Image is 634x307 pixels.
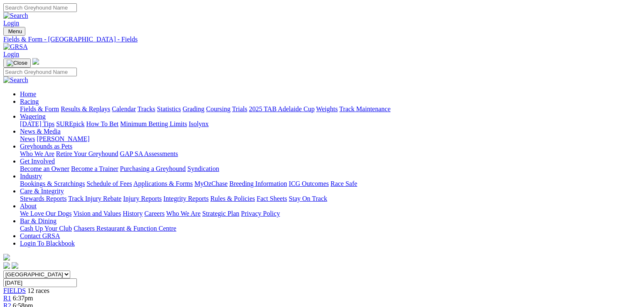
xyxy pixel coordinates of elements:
[257,195,287,202] a: Fact Sheets
[189,120,209,127] a: Isolynx
[3,287,26,294] a: FIELDS
[20,202,37,210] a: About
[20,143,72,150] a: Greyhounds as Pets
[13,295,33,302] span: 6:37pm
[20,90,36,97] a: Home
[86,180,132,187] a: Schedule of Fees
[3,262,10,269] img: facebook.svg
[249,105,315,112] a: 2025 TAB Adelaide Cup
[27,287,49,294] span: 12 races
[20,173,42,180] a: Industry
[3,254,10,261] img: logo-grsa-white.png
[3,27,25,36] button: Toggle navigation
[289,195,327,202] a: Stay On Track
[3,3,77,12] input: Search
[20,98,39,105] a: Racing
[316,105,338,112] a: Weights
[3,19,19,27] a: Login
[157,105,181,112] a: Statistics
[3,43,28,51] img: GRSA
[56,150,118,157] a: Retire Your Greyhound
[20,165,69,172] a: Become an Owner
[163,195,209,202] a: Integrity Reports
[74,225,176,232] a: Chasers Restaurant & Function Centre
[32,58,39,65] img: logo-grsa-white.png
[20,113,46,120] a: Wagering
[56,120,84,127] a: SUREpick
[112,105,136,112] a: Calendar
[20,180,631,188] div: Industry
[133,180,193,187] a: Applications & Forms
[86,120,119,127] a: How To Bet
[20,195,631,202] div: Care & Integrity
[20,210,71,217] a: We Love Our Dogs
[20,105,59,112] a: Fields & Form
[3,58,31,68] button: Toggle navigation
[20,225,72,232] a: Cash Up Your Club
[3,278,77,287] input: Select date
[289,180,329,187] a: ICG Outcomes
[183,105,204,112] a: Grading
[20,120,631,128] div: Wagering
[20,225,631,232] div: Bar & Dining
[144,210,165,217] a: Careers
[20,188,64,195] a: Care & Integrity
[8,28,22,34] span: Menu
[330,180,357,187] a: Race Safe
[241,210,280,217] a: Privacy Policy
[20,135,35,142] a: News
[339,105,391,112] a: Track Maintenance
[20,135,631,143] div: News & Media
[210,195,255,202] a: Rules & Policies
[20,128,61,135] a: News & Media
[20,158,55,165] a: Get Involved
[20,217,57,224] a: Bar & Dining
[7,60,27,66] img: Close
[20,150,54,157] a: Who We Are
[12,262,18,269] img: twitter.svg
[3,51,19,58] a: Login
[206,105,231,112] a: Coursing
[120,150,178,157] a: GAP SA Assessments
[20,240,75,247] a: Login To Blackbook
[229,180,287,187] a: Breeding Information
[232,105,247,112] a: Trials
[20,210,631,217] div: About
[123,210,143,217] a: History
[73,210,121,217] a: Vision and Values
[20,120,54,127] a: [DATE] Tips
[20,180,85,187] a: Bookings & Scratchings
[20,105,631,113] div: Racing
[187,165,219,172] a: Syndication
[202,210,239,217] a: Strategic Plan
[120,165,186,172] a: Purchasing a Greyhound
[138,105,155,112] a: Tracks
[20,150,631,158] div: Greyhounds as Pets
[166,210,201,217] a: Who We Are
[3,76,28,84] img: Search
[3,12,28,19] img: Search
[194,180,228,187] a: MyOzChase
[3,36,631,43] a: Fields & Form - [GEOGRAPHIC_DATA] - Fields
[71,165,118,172] a: Become a Trainer
[20,195,66,202] a: Stewards Reports
[3,68,77,76] input: Search
[120,120,187,127] a: Minimum Betting Limits
[37,135,89,142] a: [PERSON_NAME]
[20,165,631,173] div: Get Involved
[123,195,162,202] a: Injury Reports
[20,232,60,239] a: Contact GRSA
[61,105,110,112] a: Results & Replays
[3,295,11,302] a: R1
[68,195,121,202] a: Track Injury Rebate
